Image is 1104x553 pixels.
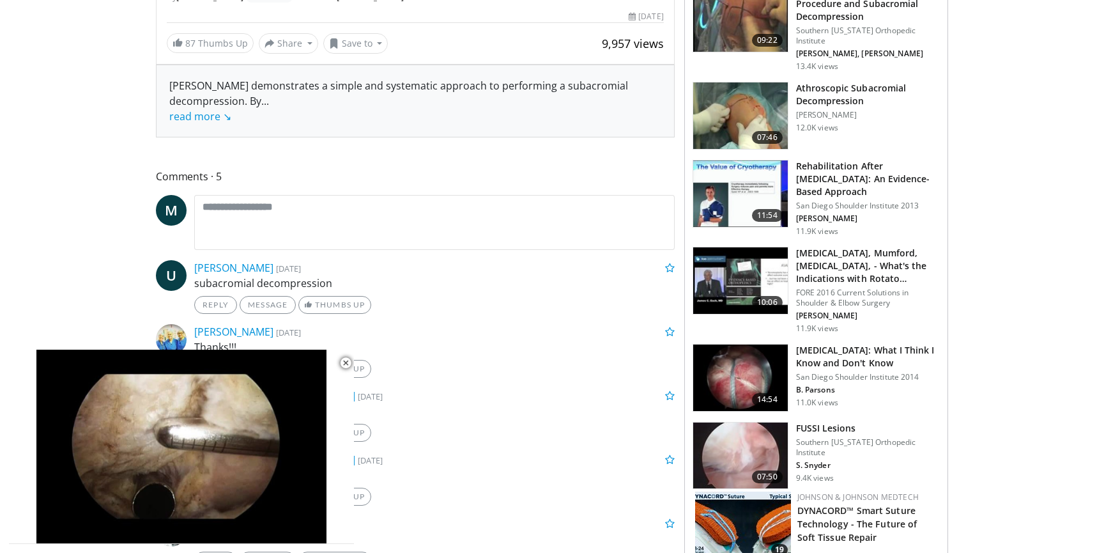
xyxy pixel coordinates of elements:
button: Close [333,350,358,377]
div: [DATE] [629,11,663,22]
a: 07:46 Athroscopic Subacromial Decompression [PERSON_NAME] 12.0K views [693,82,940,150]
a: 07:50 FUSSI Lesions Southern [US_STATE] Orthopedic Institute S. Snyder 9.4K views [693,422,940,490]
a: read more ↘ [169,109,231,123]
h3: FUSSI Lesions [796,422,940,435]
p: S. Snyder [796,460,940,471]
p: Southern [US_STATE] Orthopedic Institute [796,26,940,46]
p: San Diego Shoulder Institute 2014 [796,372,940,382]
video-js: Video Player [9,350,354,544]
span: 10:06 [752,296,783,309]
p: [PERSON_NAME], [PERSON_NAME] [796,49,940,59]
a: 87 Thumbs Up [167,33,254,53]
p: 12.0K views [796,123,838,133]
p: 11.9K views [796,226,838,237]
a: [PERSON_NAME] [194,261,273,275]
img: snyder_fussio_3.png.150x105_q85_crop-smart_upscale.jpg [693,423,788,489]
a: 14:54 [MEDICAL_DATA]: What I Think I Know and Don't Know San Diego Shoulder Institute 2014 B. Par... [693,344,940,412]
a: 11:54 Rehabilitation After [MEDICAL_DATA]: An Evidence-Based Approach San Diego Shoulder Institut... [693,160,940,237]
a: Message [240,296,296,314]
div: [PERSON_NAME] demonstrates a simple and systematic approach to performing a subacromial decompres... [169,78,661,124]
p: hello, it doesn't work. Sorry [194,467,675,483]
a: 10:06 [MEDICAL_DATA], Mumford, [MEDICAL_DATA], - What's the Indications with Rotato… FORE 2016 Cu... [693,247,940,334]
p: subacromial decompression [194,276,675,291]
a: U [156,260,187,291]
h3: [MEDICAL_DATA]: What I Think I Know and Don't Know [796,344,940,370]
a: Reply [194,296,237,314]
p: B. Parsons [796,385,940,395]
p: Southern [US_STATE] Orthopedic Institute [796,437,940,458]
span: 11:54 [752,209,783,222]
p: [PERSON_NAME] [796,214,940,224]
small: [DATE] [276,263,301,274]
p: sorry, yes !! it's works. Thanks. [194,403,675,419]
p: 9.4K views [796,473,834,483]
a: DYNACORD™ Smart Suture Technology - The Future of Soft Tissue Repair [797,504,917,543]
p: 11.9K views [796,323,838,334]
span: Comments 5 [156,168,675,185]
h3: Rehabilitation After [MEDICAL_DATA]: An Evidence-Based Approach [796,160,940,198]
a: M [156,195,187,226]
span: ... [169,94,269,123]
p: [PERSON_NAME] [796,110,940,120]
small: [DATE] [358,455,383,466]
p: 13.4K views [796,61,838,72]
span: 07:46 [752,131,783,144]
img: 999c10bc-1a9b-426e-99ce-0935dabc49a0.150x105_q85_crop-smart_upscale.jpg [693,345,788,411]
img: feAgcbrvkPN5ynqH4xMDoxOjA4MTsiGN.150x105_q85_crop-smart_upscale.jpg [693,160,788,227]
span: 07:50 [752,471,783,483]
small: [DATE] [358,391,383,402]
p: 11.0K views [796,398,838,408]
button: Share [259,33,318,54]
p: [PERSON_NAME] [796,311,940,321]
p: There aren't video [194,531,675,547]
h3: Athroscopic Subacromial Decompression [796,82,940,107]
p: FORE 2016 Current Solutions in Shoulder & Elbow Surgery [796,288,940,308]
span: 9,957 views [602,36,664,51]
span: 87 [185,37,195,49]
img: 3aa307f4-1f5c-4486-9e8e-ee054078934c.150x105_q85_crop-smart_upscale.jpg [693,247,788,314]
a: Johnson & Johnson MedTech [797,492,919,502]
small: [DATE] [276,327,301,338]
img: 38874_0000_3.png.150x105_q85_crop-smart_upscale.jpg [693,82,788,149]
span: 14:54 [752,393,783,406]
a: Thumbs Up [298,296,371,314]
h3: [MEDICAL_DATA], Mumford, [MEDICAL_DATA], - What's the Indications with Rotato… [796,247,940,285]
img: Avatar [156,324,187,355]
span: 09:22 [752,34,783,47]
button: Save to [323,33,388,54]
a: [PERSON_NAME] [194,325,273,339]
p: Thanks!!! [194,339,675,355]
p: San Diego Shoulder Institute 2013 [796,201,940,211]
